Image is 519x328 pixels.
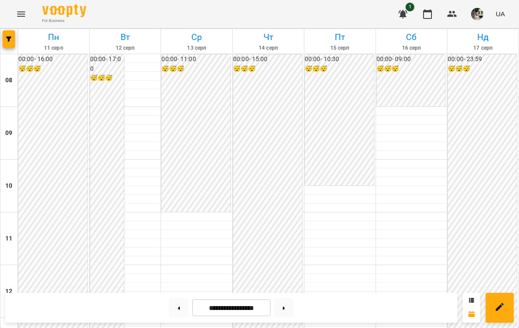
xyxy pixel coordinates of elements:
[377,44,446,52] h6: 16 серп
[19,44,88,52] h6: 11 серп
[448,55,517,64] h6: 00:00 - 23:59
[449,44,517,52] h6: 17 серп
[306,44,374,52] h6: 15 серп
[5,181,12,191] h6: 10
[471,8,483,20] img: cf4d6eb83d031974aacf3fedae7611bc.jpeg
[18,64,88,74] h6: 😴😴😴
[5,76,12,85] h6: 08
[5,234,12,244] h6: 11
[90,55,124,73] h6: 00:00 - 17:00
[406,3,414,11] span: 1
[5,128,12,138] h6: 09
[305,64,374,74] h6: 😴😴😴
[11,4,32,25] button: Menu
[448,64,517,74] h6: 😴😴😴
[376,64,446,74] h6: 😴😴😴
[5,287,12,296] h6: 12
[42,18,86,24] span: For Business
[234,30,303,44] h6: Чт
[162,44,231,52] h6: 13 серп
[90,73,124,83] h6: 😴😴😴
[91,30,160,44] h6: Вт
[42,4,86,17] img: Voopty Logo
[306,30,374,44] h6: Пт
[234,44,303,52] h6: 14 серп
[305,55,374,64] h6: 00:00 - 10:30
[91,44,160,52] h6: 12 серп
[492,6,508,22] button: UA
[162,30,231,44] h6: Ср
[161,64,230,74] h6: 😴😴😴
[376,55,446,64] h6: 00:00 - 09:00
[233,55,302,64] h6: 00:00 - 15:00
[377,30,446,44] h6: Сб
[18,55,88,64] h6: 00:00 - 16:00
[496,9,505,18] span: UA
[449,30,517,44] h6: Нд
[233,64,302,74] h6: 😴😴😴
[19,30,88,44] h6: Пн
[161,55,230,64] h6: 00:00 - 11:00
